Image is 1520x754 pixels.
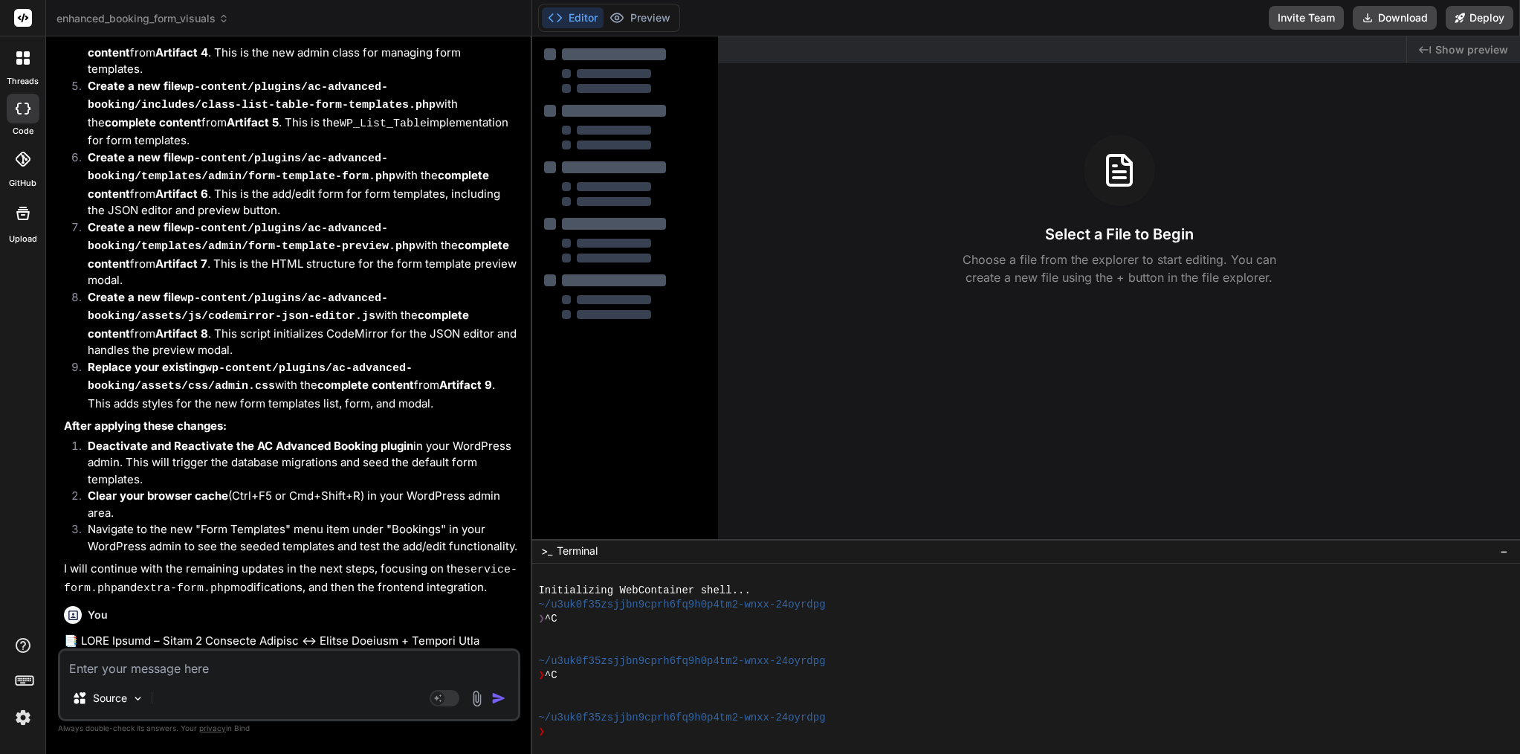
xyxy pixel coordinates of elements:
span: ~/u3uk0f35zsjjbn9cprh6fq9h0p4tm2-wnxx-24oyrdpg [538,654,825,668]
code: wp-content/plugins/ac-advanced-booking/assets/css/admin.css [88,362,413,393]
strong: Artifact 5 [227,115,279,129]
img: settings [10,705,36,730]
strong: Artifact 4 [155,45,208,59]
code: extra-form.php [137,582,230,595]
label: threads [7,75,39,88]
button: − [1497,539,1511,563]
button: Download [1353,6,1437,30]
strong: Artifact 7 [155,257,207,271]
img: Pick Models [132,692,144,705]
strong: After applying these changes: [64,419,227,433]
img: attachment [468,690,485,707]
strong: complete content [88,27,496,59]
span: ^C [545,612,557,626]
label: code [13,125,33,138]
li: with the from . This is the HTML structure for the form template preview modal. [76,219,517,289]
strong: Create a new file [88,220,415,253]
strong: complete content [88,238,509,271]
span: enhanced_booking_form_visuals [56,11,229,26]
span: privacy [199,724,226,732]
span: ❯ [538,725,544,739]
label: GitHub [9,177,36,190]
span: − [1500,544,1508,558]
code: wp-content/plugins/ac-advanced-booking/templates/admin/form-template-preview.php [88,222,415,254]
span: ~/u3uk0f35zsjjbn9cprh6fq9h0p4tm2-wnxx-24oyrdpg [538,598,825,612]
strong: Replace your existing [88,360,413,393]
li: Navigate to the new "Form Templates" menu item under "Bookings" in your WordPress admin to see th... [76,521,517,555]
strong: Clear your browser cache [88,489,228,503]
strong: Create a new file [88,79,436,112]
li: (Ctrl+F5 or Cmd+Shift+R) in your WordPress admin area. [76,488,517,521]
img: icon [491,691,506,706]
button: Invite Team [1269,6,1344,30]
strong: Deactivate and Reactivate the AC Advanced Booking plugin [88,439,413,453]
code: wp-content/plugins/ac-advanced-booking/assets/js/codemirror-json-editor.js [88,292,388,323]
h6: You [88,608,108,622]
strong: Create a new file [88,290,388,323]
p: I will continue with the remaining updates in the next steps, focusing on the and modifications, ... [64,561,517,597]
li: in your WordPress admin. This will trigger the database migrations and seed the default form temp... [76,438,517,489]
code: service-form.php [64,564,517,595]
p: Always double-check its answers. Your in Bind [58,721,520,735]
button: Deploy [1446,6,1513,30]
span: Terminal [557,544,598,558]
p: Source [93,691,127,706]
code: WP_List_Table [340,117,427,130]
li: with the from . This script initializes CodeMirror for the JSON editor and handles the preview mo... [76,289,517,359]
span: >_ [541,544,552,558]
span: ❯ [538,612,544,626]
li: with the from . This is the implementation for form templates. [76,78,517,149]
code: wp-content/plugins/ac-advanced-booking/templates/admin/form-template-form.php [88,152,395,184]
strong: Artifact 9 [439,378,492,392]
li: with the from . This adds styles for the new form templates list, form, and modal. [76,359,517,413]
code: wp-content/plugins/ac-advanced-booking/includes/class-list-table-form-templates.php [88,81,436,112]
p: Choose a file from the explorer to start editing. You can create a new file using the + button in... [953,251,1286,286]
span: ^C [545,668,557,683]
strong: complete content [317,378,414,392]
button: Editor [542,7,604,28]
li: with the from . This is the add/edit form for form templates, including the JSON editor and previ... [76,149,517,219]
label: Upload [9,233,37,245]
span: Show preview [1435,42,1508,57]
span: Initializing WebContainer shell... [538,584,750,598]
strong: complete content [88,308,469,341]
strong: complete content [105,115,201,129]
span: ❯ [538,668,544,683]
button: Preview [604,7,676,28]
strong: Create a new file [88,150,395,183]
span: ~/u3uk0f35zsjjbn9cprh6fq9h0p4tm2-wnxx-24oyrdpg [538,711,825,725]
h3: Select a File to Begin [1045,224,1194,245]
strong: complete content [88,168,489,201]
strong: Artifact 8 [155,326,208,341]
strong: Artifact 6 [155,187,208,201]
